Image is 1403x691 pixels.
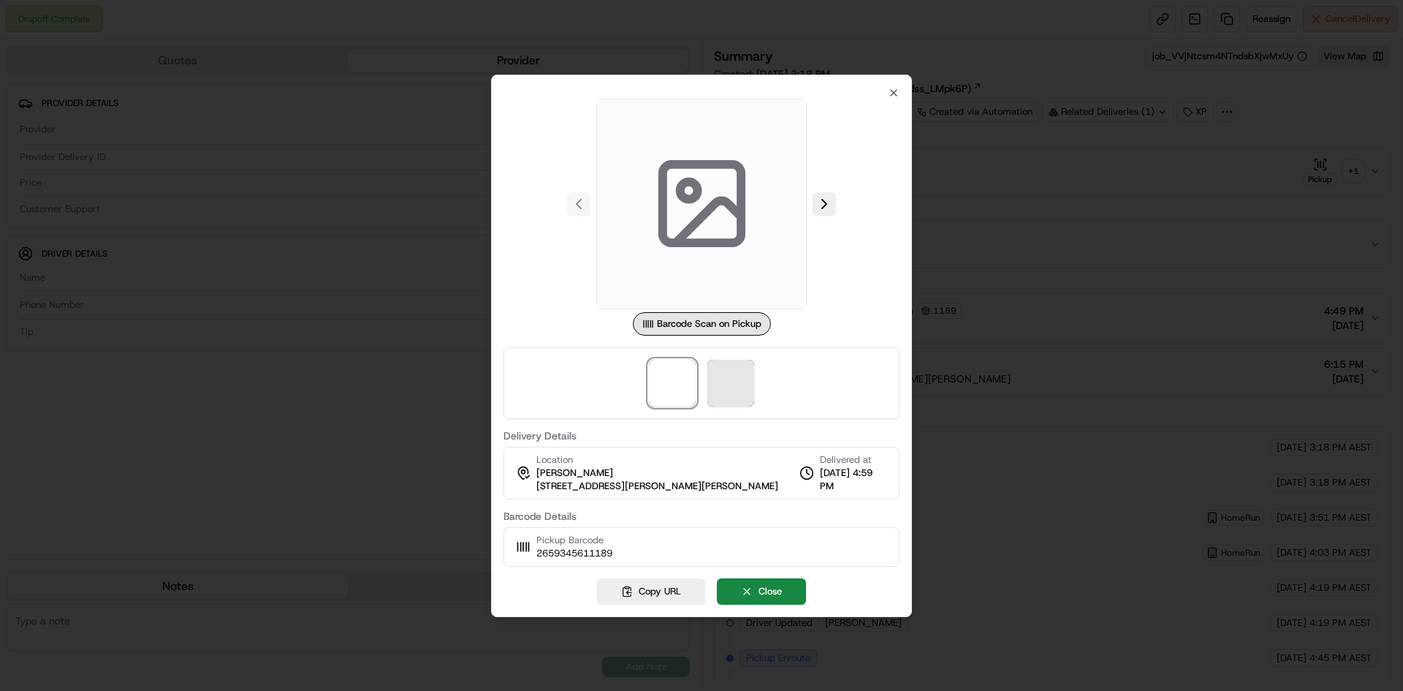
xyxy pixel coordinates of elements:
span: Pickup Barcode [536,534,612,547]
button: Close [717,578,806,605]
span: [DATE] 4:59 PM [820,467,887,493]
button: Copy URL [597,578,705,605]
div: Barcode Scan on Pickup [633,312,771,336]
span: [STREET_ADDRESS][PERSON_NAME][PERSON_NAME] [536,480,778,493]
label: Delivery Details [503,431,900,441]
label: Barcode Details [503,511,900,521]
span: 2659345611189 [536,547,612,560]
span: Delivered at [820,453,887,467]
span: Location [536,453,573,467]
span: [PERSON_NAME] [536,467,613,480]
